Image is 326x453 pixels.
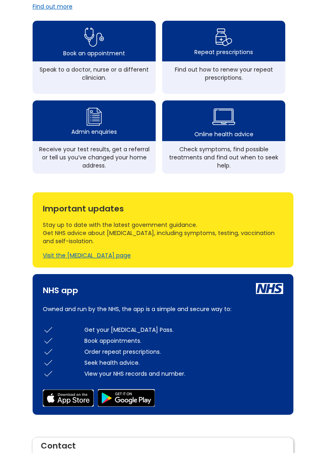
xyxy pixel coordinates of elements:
[63,49,125,57] div: Book an appointment
[43,335,54,346] img: check icon
[43,357,54,368] img: check icon
[84,370,283,378] div: View your NHS records and number.
[84,326,283,334] div: Get your [MEDICAL_DATA] Pass.
[215,26,233,48] img: repeat prescription icon
[43,251,131,259] a: Visit the [MEDICAL_DATA] page
[43,346,54,357] img: check icon
[98,389,155,407] img: google play store icon
[43,324,54,335] img: check icon
[194,130,253,138] div: Online health advice
[84,359,283,367] div: Seek health advice.
[162,21,285,94] a: repeat prescription iconRepeat prescriptionsFind out how to renew your repeat prescriptions.
[43,304,242,314] p: Owned and run by the NHS, the app is a simple and secure way to:
[194,48,253,56] div: Repeat prescriptions
[37,65,152,82] div: Speak to a doctor, nurse or a different clinician.
[33,2,73,11] a: Find out more
[84,25,104,49] img: book appointment icon
[33,21,156,94] a: book appointment icon Book an appointmentSpeak to a doctor, nurse or a different clinician.
[43,390,94,407] img: app store icon
[84,348,283,356] div: Order repeat prescriptions.
[166,65,281,82] div: Find out how to renew your repeat prescriptions.
[256,283,283,294] img: nhs icon white
[43,282,78,294] div: NHS app
[212,103,235,130] img: health advice icon
[41,438,285,450] div: Contact
[71,128,117,136] div: Admin enquiries
[43,368,54,379] img: check icon
[43,200,283,213] div: Important updates
[37,145,152,170] div: Receive your test results, get a referral or tell us you’ve changed your home address.
[43,221,283,245] div: Stay up to date with the latest government guidance. Get NHS advice about [MEDICAL_DATA], includi...
[33,100,156,174] a: admin enquiry iconAdmin enquiriesReceive your test results, get a referral or tell us you’ve chan...
[85,106,103,128] img: admin enquiry icon
[84,337,283,345] div: Book appointments.
[166,145,281,170] div: Check symptoms, find possible treatments and find out when to seek help.
[162,100,285,174] a: health advice iconOnline health adviceCheck symptoms, find possible treatments and find out when ...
